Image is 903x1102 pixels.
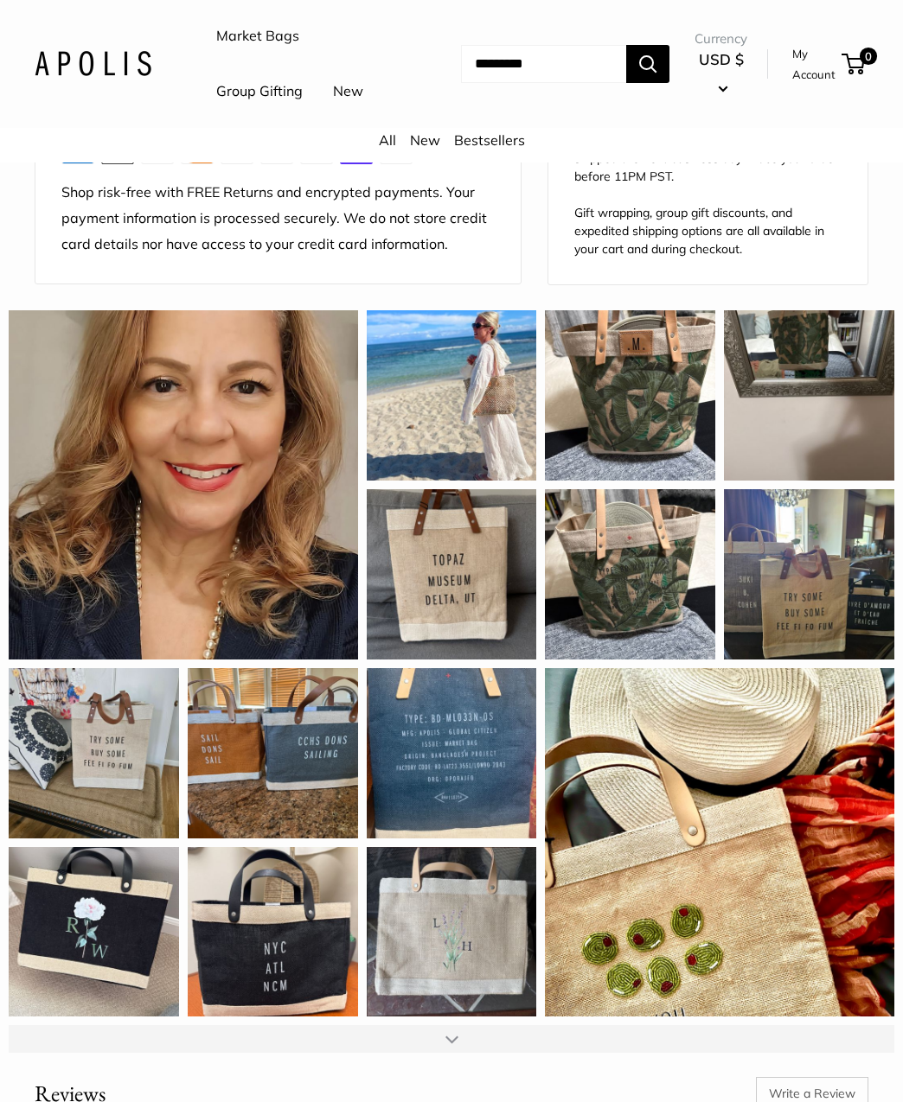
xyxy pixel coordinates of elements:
span: 0 [860,48,877,65]
a: Market Bags [216,23,299,49]
a: New [410,131,440,149]
button: Search [626,45,669,83]
div: In a hurry? Add Rush Production™ in your cart and skip to the front of the line to get your bags ... [574,112,842,258]
a: New [333,79,363,105]
span: USD $ [699,50,744,68]
a: All [379,131,396,149]
p: Shop risk-free with FREE Returns and encrypted payments. Your payment information is processed se... [61,180,495,258]
button: USD $ [695,46,747,101]
span: Currency [695,27,747,51]
img: Apolis [35,51,151,76]
a: My Account [792,43,836,86]
a: Group Gifting [216,79,303,105]
iframe: Sign Up via Text for Offers [14,1036,185,1088]
a: 0 [843,54,865,74]
input: Search... [461,45,626,83]
a: Bestsellers [454,131,525,149]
